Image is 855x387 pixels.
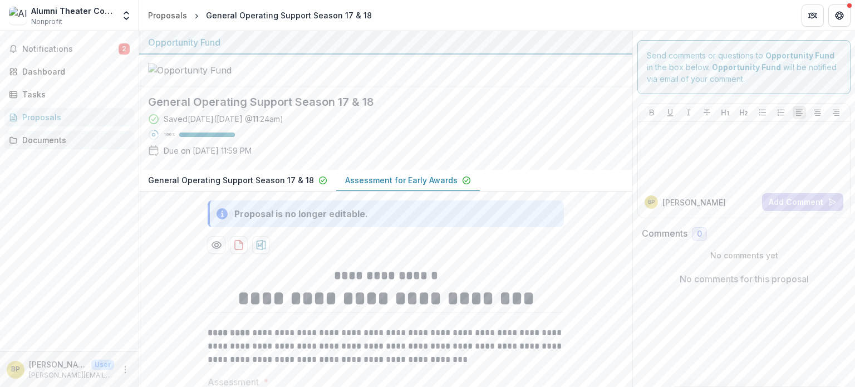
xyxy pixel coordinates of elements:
[4,62,134,81] a: Dashboard
[774,106,788,119] button: Ordered List
[29,370,114,380] p: [PERSON_NAME][EMAIL_ADDRESS][DOMAIN_NAME]
[700,106,714,119] button: Strike
[4,131,134,149] a: Documents
[206,9,372,21] div: General Operating Support Season 17 & 18
[31,17,62,27] span: Nonprofit
[11,366,20,373] div: Bridgette Perdue
[762,193,843,211] button: Add Comment
[719,106,732,119] button: Heading 1
[148,174,314,186] p: General Operating Support Season 17 & 18
[4,85,134,104] a: Tasks
[164,145,252,156] p: Due on [DATE] 11:59 PM
[664,106,677,119] button: Underline
[680,272,809,286] p: No comments for this proposal
[642,249,846,261] p: No comments yet
[811,106,824,119] button: Align Center
[765,51,834,60] strong: Opportunity Fund
[697,229,702,239] span: 0
[645,106,659,119] button: Bold
[22,89,125,100] div: Tasks
[4,108,134,126] a: Proposals
[828,4,851,27] button: Get Help
[22,134,125,146] div: Documents
[793,106,806,119] button: Align Left
[148,63,259,77] img: Opportunity Fund
[148,36,623,49] div: Opportunity Fund
[682,106,695,119] button: Italicize
[144,7,191,23] a: Proposals
[119,4,134,27] button: Open entity switcher
[148,9,187,21] div: Proposals
[4,40,134,58] button: Notifications2
[345,174,458,186] p: Assessment for Early Awards
[148,95,606,109] h2: General Operating Support Season 17 & 18
[91,360,114,370] p: User
[164,113,283,125] div: Saved [DATE] ( [DATE] @ 11:24am )
[230,236,248,254] button: download-proposal
[208,236,225,254] button: Preview c0182b54-4499-4887-935e-83a5c91e6b76-1.pdf
[642,228,687,239] h2: Comments
[802,4,824,27] button: Partners
[22,66,125,77] div: Dashboard
[164,131,175,139] p: 100 %
[648,199,655,205] div: Bridgette Perdue
[662,197,726,208] p: [PERSON_NAME]
[737,106,750,119] button: Heading 2
[22,45,119,54] span: Notifications
[637,40,851,94] div: Send comments or questions to in the box below. will be notified via email of your comment.
[756,106,769,119] button: Bullet List
[29,359,87,370] p: [PERSON_NAME]
[119,43,130,55] span: 2
[829,106,843,119] button: Align Right
[9,7,27,25] img: Alumni Theater Company
[144,7,376,23] nav: breadcrumb
[119,363,132,376] button: More
[252,236,270,254] button: download-proposal
[31,5,114,17] div: Alumni Theater Company
[22,111,125,123] div: Proposals
[234,207,368,221] div: Proposal is no longer editable.
[712,62,781,72] strong: Opportunity Fund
